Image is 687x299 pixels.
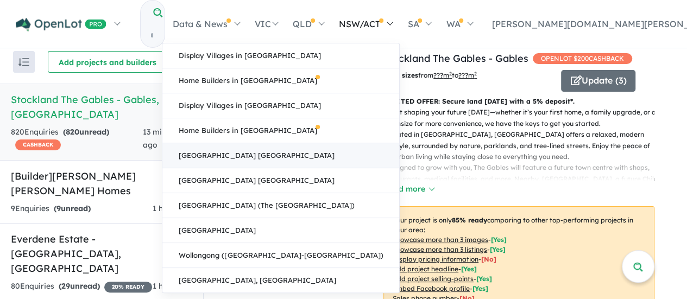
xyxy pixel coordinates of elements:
a: Home Builders in [GEOGRAPHIC_DATA] [162,118,399,143]
span: 820 [66,127,79,137]
strong: ( unread) [63,127,109,137]
span: 20 % READY [104,282,152,292]
a: Data & News [165,5,247,43]
u: ??? m [433,71,452,79]
p: - Start shaping your future [DATE]—whether it’s your first home, a family upgrade, or a downsize ... [383,107,663,129]
div: 80 Enquir ies [11,280,152,293]
u: Add project selling-points [393,275,474,283]
a: Wollongong ([GEOGRAPHIC_DATA]-[GEOGRAPHIC_DATA]) [162,243,399,268]
h5: Everdene Estate - [GEOGRAPHIC_DATA] , [GEOGRAPHIC_DATA] [11,232,192,276]
span: [ Yes ] [472,284,488,292]
a: Stockland The Gables - Gables [383,52,528,65]
u: Display pricing information [393,255,478,263]
span: [ Yes ] [490,245,506,253]
b: Land sizes [383,71,418,79]
a: QLD [285,5,331,43]
sup: 2 [449,71,452,77]
p: from [383,70,553,81]
span: to [452,71,477,79]
a: [GEOGRAPHIC_DATA] [162,218,399,243]
h5: Stockland The Gables - Gables , [GEOGRAPHIC_DATA] [11,92,192,122]
a: NSW/ACT [331,5,400,43]
span: [ Yes ] [461,265,477,273]
strong: ( unread) [54,203,91,213]
a: WA [438,5,480,43]
span: OPENLOT $ 200 CASHBACK [533,53,632,64]
a: [GEOGRAPHIC_DATA], [GEOGRAPHIC_DATA] [162,268,399,292]
img: sort.svg [18,58,29,66]
u: ???m [458,71,477,79]
u: Showcase more than 3 listings [393,245,487,253]
div: 9 Enquir ies [11,202,91,215]
p: - Designed to grow with you, The Gables will feature a future town centre with shops, restaurants... [383,162,663,207]
img: Openlot PRO Logo White [16,18,106,31]
p: - Located in [GEOGRAPHIC_DATA], [GEOGRAPHIC_DATA] offers a relaxed, modern lifestyle, surrounded ... [383,129,663,162]
sup: 2 [474,71,477,77]
a: Display Villages in [GEOGRAPHIC_DATA] [162,93,399,118]
a: [GEOGRAPHIC_DATA] [GEOGRAPHIC_DATA] [162,168,399,193]
u: Embed Facebook profile [393,284,470,292]
button: Add projects and builders [48,51,167,73]
div: 820 Enquir ies [11,126,143,152]
span: [ Yes ] [491,236,507,244]
span: 1 hour ago [153,281,192,291]
a: Home Builders in [GEOGRAPHIC_DATA] [162,68,399,93]
span: [ Yes ] [476,275,492,283]
u: Add project headline [393,265,458,273]
span: 29 [61,281,70,291]
button: Update (3) [561,70,635,92]
button: Read more [383,183,434,195]
strong: ( unread) [59,281,100,291]
input: Try estate name, suburb, builder or developer [141,24,162,47]
u: Showcase more than 3 images [393,236,488,244]
a: [GEOGRAPHIC_DATA] (The [GEOGRAPHIC_DATA]) [162,193,399,218]
span: [ No ] [481,255,496,263]
h5: [Builder] [PERSON_NAME] [PERSON_NAME] Homes [11,169,192,198]
b: 85 % ready [452,216,487,224]
a: VIC [247,5,285,43]
a: Display Villages in [GEOGRAPHIC_DATA] [162,43,399,68]
span: 1 hour ago [153,203,192,213]
span: 13 minutes ago [143,127,181,150]
a: SA [400,5,438,43]
a: [GEOGRAPHIC_DATA] [GEOGRAPHIC_DATA] [162,143,399,168]
span: 9 [56,203,61,213]
p: LIMITED OFFER: Secure land [DATE] with a 5% deposit*. [383,96,654,107]
span: CASHBACK [15,139,61,150]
